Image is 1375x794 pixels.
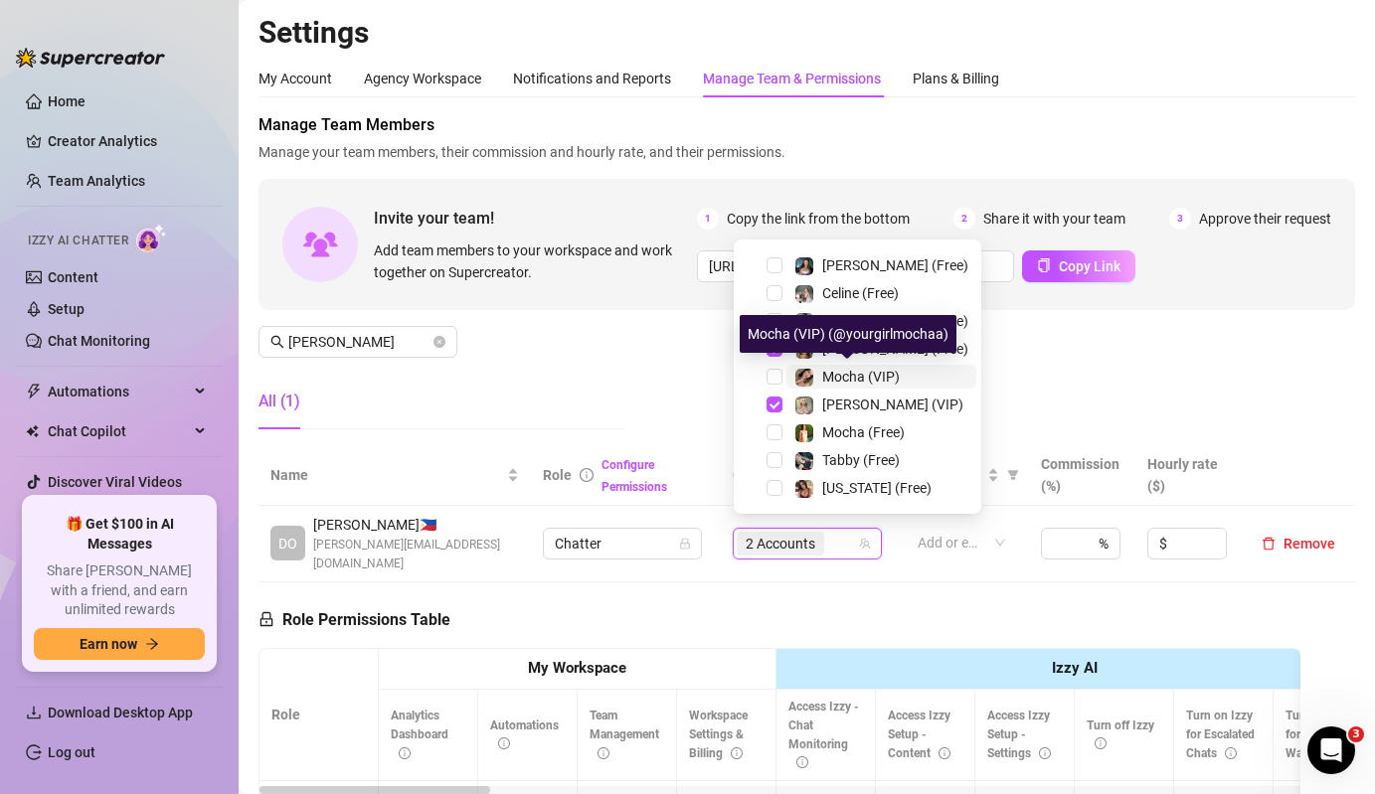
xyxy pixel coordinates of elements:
span: Mocha (VIP) [822,369,900,385]
span: Creator accounts [733,464,864,486]
strong: My Workspace [528,659,626,677]
span: Select tree node [767,424,782,440]
span: info-circle [498,737,510,749]
span: 🎁 Get $100 in AI Messages [34,515,205,554]
span: Analytics Dashboard [391,709,448,760]
a: Discover Viral Videos [48,474,182,490]
div: My Account [258,68,332,89]
span: Izzy AI Chatter [28,232,128,250]
span: 1 [697,208,719,230]
strong: Izzy AI [1052,659,1098,677]
span: team [859,538,871,550]
span: Tabby (Free) [822,452,900,468]
span: filter [1003,460,1023,490]
img: Georgia (Free) [795,480,813,498]
span: 3 [1348,726,1364,742]
input: Search members [288,331,430,353]
a: Creator Analytics [48,125,207,157]
img: Mocha (VIP) [795,369,813,387]
span: Select tree node [767,285,782,301]
span: [PERSON_NAME] (Free) [822,313,968,329]
span: 2 Accounts [737,532,824,556]
span: info-circle [580,468,594,482]
img: Mocha (Free) [795,424,813,442]
span: Chat Copilot [48,415,189,447]
span: info-circle [796,756,808,768]
span: delete [1262,537,1276,551]
div: Manage Team & Permissions [703,68,881,89]
span: download [26,705,42,720]
img: Tabby (Free) [795,452,813,470]
span: Mocha (Free) [822,424,905,440]
span: Access Izzy - Chat Monitoring [788,700,859,770]
a: Team Analytics [48,173,145,189]
img: Chat Copilot [26,424,39,438]
div: Agency Workspace [364,68,481,89]
span: [PERSON_NAME] (VIP) [822,397,963,412]
iframe: Intercom live chat [1307,726,1355,774]
span: Turn off Izzy [1087,718,1154,751]
span: Invite your team! [374,206,697,231]
a: Content [48,269,98,285]
span: Access Izzy Setup - Settings [987,709,1051,760]
span: Earn now [80,636,137,652]
span: Select tree node [767,257,782,273]
span: info-circle [939,747,950,759]
span: info-circle [1039,747,1051,759]
button: close-circle [433,336,445,348]
span: Copy the link from the bottom [727,208,910,230]
span: Copy Link [1059,258,1120,274]
button: Earn nowarrow-right [34,628,205,660]
span: Turn on Izzy for Escalated Chats [1186,709,1255,760]
span: [PERSON_NAME][EMAIL_ADDRESS][DOMAIN_NAME] [313,536,519,573]
span: Select tree node [767,313,782,329]
th: Hourly rate ($) [1135,445,1242,506]
span: info-circle [731,747,743,759]
span: thunderbolt [26,384,42,399]
span: Select tree node [767,480,782,496]
span: Role [543,467,572,483]
span: copy [1037,258,1051,272]
span: 2 Accounts [746,533,815,555]
span: Manage Team Members [258,113,1355,137]
span: arrow-right [145,637,159,651]
span: Automations [490,718,559,751]
span: search [270,335,284,349]
img: Ellie (VIP) [795,397,813,414]
a: Setup [48,301,85,317]
span: [PERSON_NAME] (Free) [822,257,968,273]
span: Access Izzy Setup - Content [888,709,950,760]
a: Chat Monitoring [48,333,150,349]
span: Name [270,464,503,486]
span: Workspace Settings & Billing [689,709,748,760]
div: Plans & Billing [913,68,999,89]
span: Turn on Izzy for Time Wasters [1286,709,1352,760]
a: Log out [48,744,95,760]
span: 3 [1169,208,1191,230]
span: info-circle [598,747,609,759]
span: 2 [953,208,975,230]
span: Select tree node [767,452,782,468]
th: Commission (%) [1029,445,1135,506]
span: Manage your team members, their commission and hourly rate, and their permissions. [258,141,1355,163]
th: Role [259,649,379,781]
span: [PERSON_NAME] 🇵🇭 [313,514,519,536]
span: lock [679,538,691,550]
span: Share it with your team [983,208,1125,230]
h2: Settings [258,14,1355,52]
a: Home [48,93,86,109]
span: Download Desktop App [48,705,193,720]
span: filter [1007,469,1019,481]
span: info-circle [1095,737,1107,749]
div: Mocha (VIP) (@yourgirlmochaa) [740,315,956,353]
img: AI Chatter [136,224,167,252]
img: Kennedy (Free) [795,313,813,331]
span: Share [PERSON_NAME] with a friend, and earn unlimited rewards [34,561,205,620]
span: Remove [1284,536,1335,552]
img: Maddie (Free) [795,257,813,275]
a: Configure Permissions [602,458,667,494]
h5: Role Permissions Table [258,608,450,632]
span: Celine (Free) [822,285,899,301]
span: Chatter [555,529,690,558]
